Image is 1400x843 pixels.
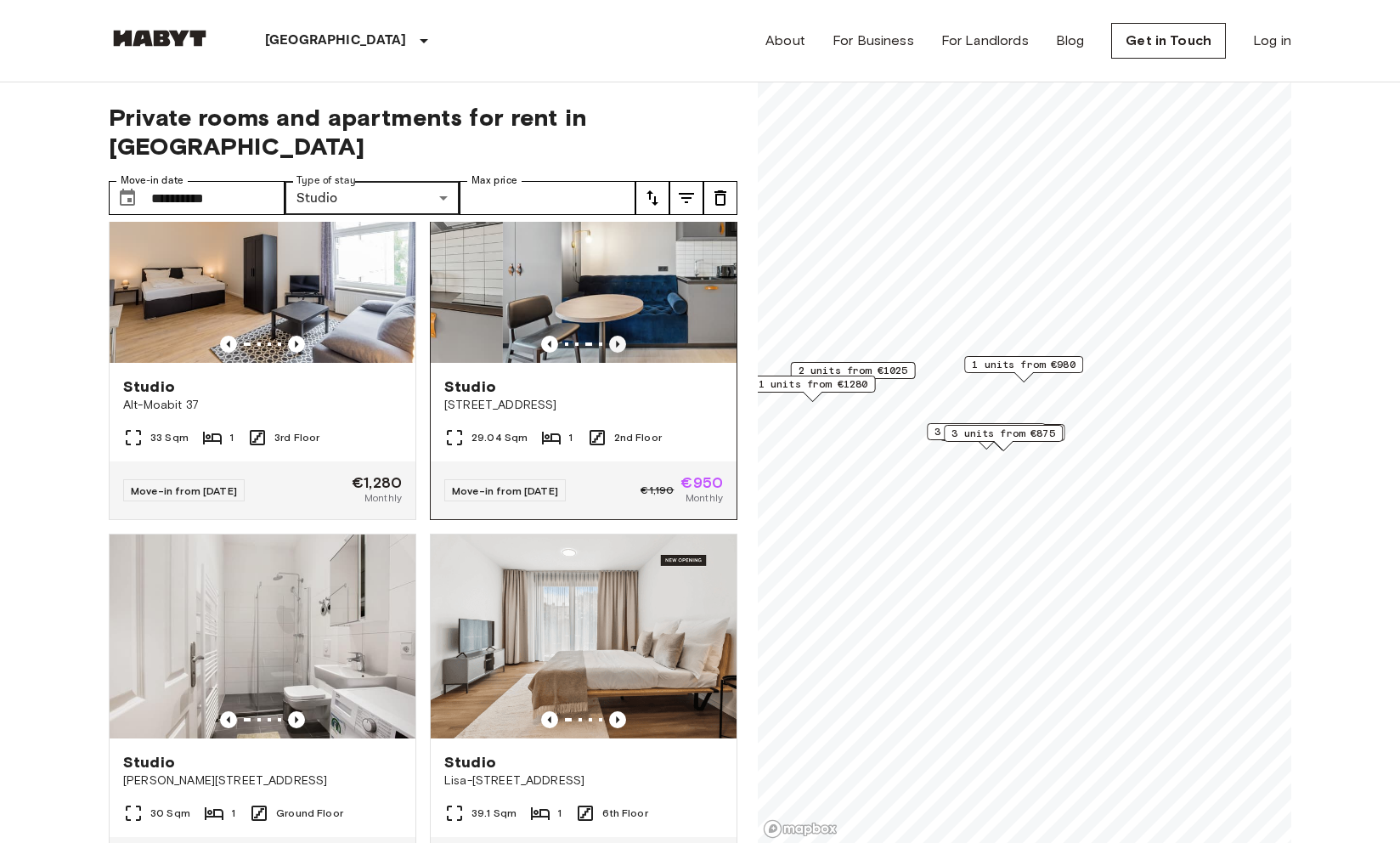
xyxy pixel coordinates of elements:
span: 29.04 Sqm [471,430,528,445]
span: Private rooms and apartments for rent in [GEOGRAPHIC_DATA] [109,103,737,161]
span: Monthly [686,490,723,506]
img: Marketing picture of unit DE-01-491-605-001 [431,535,737,738]
button: Previous image [609,711,626,728]
span: €1,190 [641,483,674,498]
button: Previous image [288,711,305,728]
span: Alt-Moabit 37 [123,397,402,414]
img: Habyt [109,30,211,47]
span: [PERSON_NAME][STREET_ADDRESS] [123,772,402,789]
span: Monthly [364,490,402,506]
img: Marketing picture of unit DE-01-087-003-01H [110,159,415,363]
div: Map marker [791,362,916,388]
a: Previous imagePrevious imageStudio[STREET_ADDRESS]29.04 Sqm12nd FloorMove-in from [DATE]€1,190€95... [430,158,737,520]
a: Blog [1056,31,1085,51]
span: 6th Floor [602,806,647,821]
span: Move-in from [DATE] [131,484,237,497]
button: Previous image [220,336,237,353]
label: Type of stay [296,173,356,188]
a: For Business [833,31,914,51]
span: 1 units from €980 [972,357,1075,372]
div: Map marker [927,423,1046,450]
button: tune [703,181,737,215]
a: About [765,31,805,51]
div: Studio [285,181,460,215]
img: Marketing picture of unit DE-01-482-204-01 [503,159,809,363]
img: Marketing picture of unit DE-01-047-001-01H [110,535,415,738]
span: Move-in from [DATE] [452,484,558,497]
span: Studio [123,376,175,397]
label: Move-in date [121,173,183,188]
span: 3rd Floor [274,430,319,445]
label: Max price [471,173,517,188]
span: 3 units from €875 [934,424,1038,439]
button: tune [635,181,669,215]
span: Ground Floor [276,806,343,821]
span: 2nd Floor [614,430,662,445]
span: Studio [444,752,496,772]
button: Previous image [220,711,237,728]
span: 2 units from €1025 [799,363,908,378]
a: Get in Touch [1111,23,1226,59]
div: Map marker [964,356,1083,382]
span: 30 Sqm [150,806,190,821]
a: Log in [1253,31,1291,51]
span: 33 Sqm [150,430,189,445]
button: tune [669,181,703,215]
p: [GEOGRAPHIC_DATA] [265,31,407,51]
span: Studio [444,376,496,397]
span: €1,280 [352,475,402,490]
a: Mapbox logo [763,819,838,839]
div: Map marker [944,425,1063,451]
span: [STREET_ADDRESS] [444,397,723,414]
a: Marketing picture of unit DE-01-087-003-01HPrevious imagePrevious imageStudioAlt-Moabit 3733 Sqm1... [109,158,416,520]
span: 1 [229,430,234,445]
span: €950 [680,475,723,490]
span: 1 units from €1280 [759,376,868,392]
span: Studio [123,752,175,772]
button: Previous image [541,336,558,353]
div: Map marker [940,424,1065,450]
span: 3 units from €875 [951,426,1055,441]
button: Previous image [609,336,626,353]
span: 39.1 Sqm [471,806,517,821]
div: Map marker [751,376,876,402]
button: Choose date, selected date is 4 Nov 2025 [110,181,144,215]
span: Lisa-[STREET_ADDRESS] [444,772,723,789]
span: 1 [568,430,573,445]
span: 1 [231,806,235,821]
button: Previous image [288,336,305,353]
button: Previous image [541,711,558,728]
a: For Landlords [941,31,1029,51]
span: 1 [557,806,562,821]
